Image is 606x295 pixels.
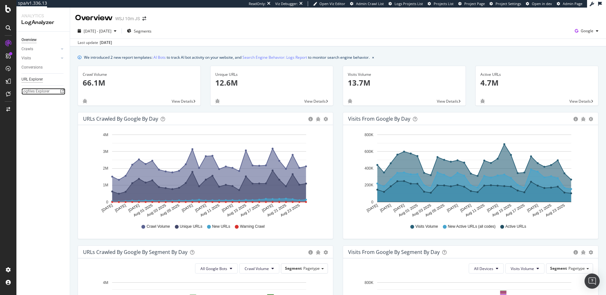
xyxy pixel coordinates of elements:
[526,1,552,6] a: Open in dev
[526,203,539,213] text: [DATE]
[261,203,274,213] text: [DATE]
[84,54,370,61] div: We introduced 2 new report templates: to track AI bot activity on your website, and to monitor se...
[308,250,313,255] div: circle-info
[303,266,320,271] span: Pagetype
[226,203,247,218] text: Aug 15 2025
[356,1,384,6] span: Admin Crawl List
[480,99,485,103] div: bug
[242,54,307,61] a: Search Engine Behavior: Logs Report
[573,250,578,255] div: circle-info
[350,1,384,6] a: Admin Crawl List
[21,88,65,95] a: Logfiles Explorer
[366,203,378,213] text: [DATE]
[285,266,302,271] span: Segment
[133,203,153,218] text: Aug 01 2025
[469,263,504,274] button: All Devices
[199,203,220,218] text: Aug 11 2025
[490,1,521,6] a: Project Settings
[21,37,37,43] div: Overview
[103,149,108,154] text: 3M
[21,64,65,71] a: Conversions
[245,266,269,271] span: Crawl Volume
[103,183,108,188] text: 1M
[389,1,423,6] a: Logs Projects List
[365,183,373,188] text: 200K
[324,250,328,255] div: gear
[103,166,108,171] text: 2M
[446,203,459,213] text: [DATE]
[316,250,320,255] div: bug
[194,203,207,213] text: [DATE]
[159,203,180,218] text: Aug 05 2025
[371,53,376,62] button: close banner
[215,72,328,77] div: Unique URLs
[21,88,50,95] div: Logfiles Explorer
[180,224,202,229] span: Unique URLs
[474,266,493,271] span: All Devices
[240,203,260,218] text: Aug 17 2025
[75,13,113,23] div: Overview
[21,76,43,83] div: URL Explorer
[319,1,345,6] span: Open Viz Editor
[195,263,238,274] button: All Google Bots
[415,224,438,229] span: Visits Volume
[215,99,220,103] div: bug
[393,203,405,213] text: [DATE]
[425,203,445,218] text: Aug 05 2025
[100,40,112,45] div: [DATE]
[460,203,472,213] text: [DATE]
[491,203,512,218] text: Aug 15 2025
[83,72,196,77] div: Crawl Volume
[505,263,544,274] button: Visits Volume
[200,266,227,271] span: All Google Bots
[239,263,279,274] button: Crawl Volume
[249,1,266,6] div: ReadOnly:
[84,28,111,34] span: [DATE] - [DATE]
[172,99,193,104] span: View Details
[75,26,119,36] button: [DATE] - [DATE]
[348,72,461,77] div: Visits Volume
[134,28,151,34] span: Segments
[505,224,526,229] span: Active URLs
[434,1,454,6] span: Projects List
[83,249,187,255] div: URLs Crawled by Google By Segment By Day
[589,250,593,255] div: gear
[581,117,585,121] div: bug
[557,1,582,6] a: Admin Page
[365,149,373,154] text: 600K
[83,116,158,122] div: URLs Crawled by Google by day
[395,1,423,6] span: Logs Projects List
[114,203,127,213] text: [DATE]
[348,116,410,122] div: Visits from Google by day
[103,280,108,285] text: 4M
[569,99,591,104] span: View Details
[124,26,154,36] button: Segments
[398,203,419,218] text: Aug 01 2025
[348,77,461,88] p: 13.7M
[458,1,485,6] a: Project Page
[348,99,352,103] div: bug
[348,249,440,255] div: Visits from Google By Segment By Day
[21,76,65,83] a: URL Explorer
[464,1,485,6] span: Project Page
[212,224,230,229] span: New URLs
[448,224,496,229] span: New Active URLs (all codes)
[486,203,499,213] text: [DATE]
[308,117,313,121] div: circle-info
[585,274,600,289] div: Open Intercom Messenger
[106,200,108,204] text: 0
[21,46,33,52] div: Crawls
[240,224,264,229] span: Warning Crawl
[78,40,112,45] div: Last update
[532,203,552,218] text: Aug 21 2025
[21,37,65,43] a: Overview
[146,203,167,218] text: Aug 03 2025
[101,203,113,213] text: [DATE]
[550,266,567,271] span: Segment
[428,1,454,6] a: Projects List
[532,1,552,6] span: Open in dev
[21,64,43,71] div: Conversions
[21,46,59,52] a: Crawls
[275,1,298,6] div: Viz Debugger:
[348,130,591,218] svg: A chart.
